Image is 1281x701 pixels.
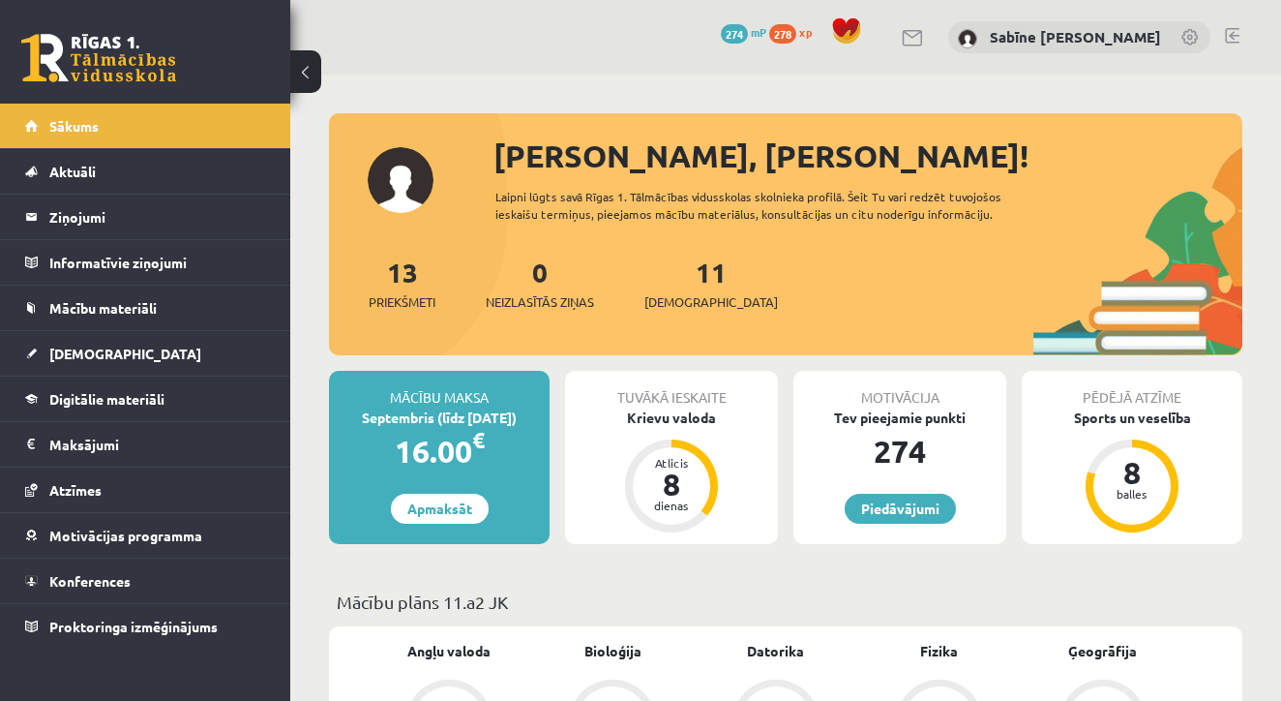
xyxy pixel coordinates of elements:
span: Sākums [49,117,99,135]
a: Proktoringa izmēģinājums [25,604,266,649]
legend: Informatīvie ziņojumi [49,240,266,285]
div: Tev pieejamie punkti [793,408,1006,428]
a: Maksājumi [25,422,266,467]
span: [DEMOGRAPHIC_DATA] [49,345,201,362]
div: Mācību maksa [329,371,550,408]
a: Ziņojumi [25,195,266,239]
a: 13Priekšmeti [369,255,435,312]
img: Sabīne Tīna Tomane [958,29,977,48]
div: balles [1103,488,1161,500]
a: [DEMOGRAPHIC_DATA] [25,331,266,376]
div: Motivācija [793,371,1006,408]
span: Aktuāli [49,163,96,180]
span: mP [751,24,766,40]
a: Aktuāli [25,149,266,194]
span: Priekšmeti [369,292,435,312]
span: Motivācijas programma [49,527,202,544]
div: Atlicis [642,457,700,469]
p: Mācību plāns 11.a2 JK [337,589,1235,615]
div: Septembris (līdz [DATE]) [329,408,550,428]
div: 16.00 [329,428,550,474]
a: Sākums [25,104,266,148]
a: Atzīmes [25,468,266,512]
span: € [472,426,485,454]
a: 11[DEMOGRAPHIC_DATA] [644,255,778,312]
span: 278 [769,24,796,44]
a: Motivācijas programma [25,513,266,558]
div: Pēdējā atzīme [1022,371,1242,408]
a: Bioloģija [584,641,641,661]
span: Neizlasītās ziņas [486,292,594,312]
span: Digitālie materiāli [49,390,164,408]
div: 8 [1103,457,1161,488]
a: Mācību materiāli [25,286,266,330]
a: Fizika [920,641,958,661]
span: Proktoringa izmēģinājums [49,618,218,635]
div: [PERSON_NAME], [PERSON_NAME]! [493,133,1242,179]
a: Apmaksāt [391,494,489,524]
span: Konferences [49,572,131,590]
span: Atzīmes [49,481,102,499]
a: Angļu valoda [407,641,491,661]
a: Sabīne [PERSON_NAME] [990,27,1161,46]
div: Krievu valoda [565,408,778,428]
a: Krievu valoda Atlicis 8 dienas [565,408,778,535]
a: Konferences [25,559,266,603]
div: Tuvākā ieskaite [565,371,778,408]
a: Digitālie materiāli [25,377,266,421]
a: Piedāvājumi [845,494,956,524]
span: [DEMOGRAPHIC_DATA] [644,292,778,312]
div: 274 [793,428,1006,474]
div: Sports un veselība [1022,408,1242,428]
a: 274 mP [721,24,766,40]
legend: Ziņojumi [49,195,266,239]
a: Informatīvie ziņojumi [25,240,266,285]
div: dienas [642,500,700,511]
div: Laipni lūgts savā Rīgas 1. Tālmācības vidusskolas skolnieka profilā. Šeit Tu vari redzēt tuvojošo... [495,188,1043,223]
a: Ģeogrāfija [1068,641,1137,661]
a: Sports un veselība 8 balles [1022,408,1242,535]
span: xp [799,24,812,40]
a: 0Neizlasītās ziņas [486,255,594,312]
span: Mācību materiāli [49,299,157,317]
legend: Maksājumi [49,422,266,467]
div: 8 [642,469,700,500]
a: 278 xp [769,24,821,40]
span: 274 [721,24,748,44]
a: Rīgas 1. Tālmācības vidusskola [21,34,176,82]
a: Datorika [747,641,804,661]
